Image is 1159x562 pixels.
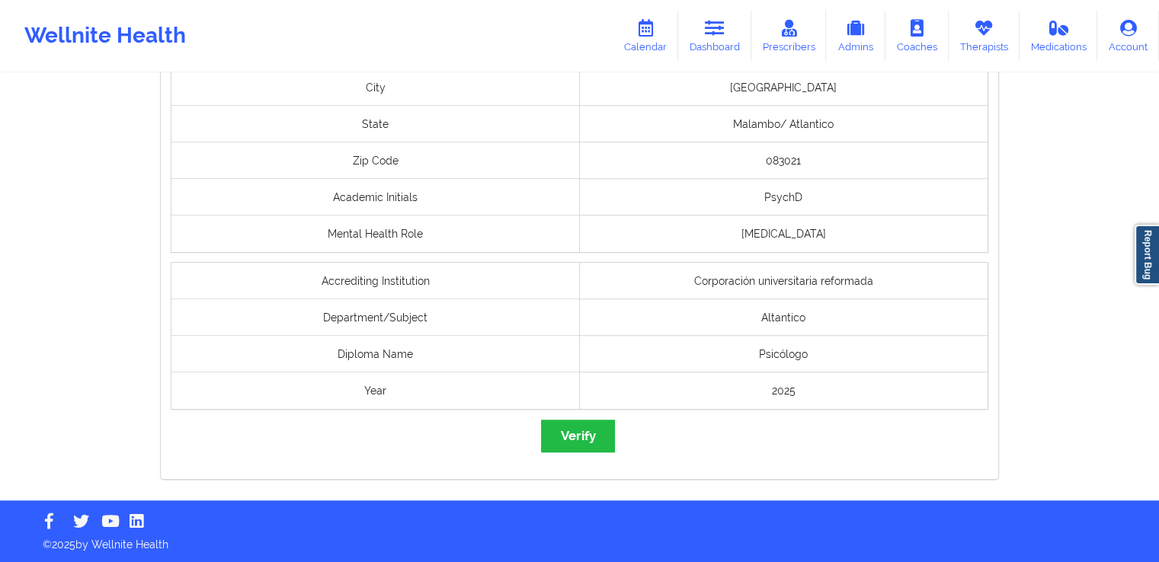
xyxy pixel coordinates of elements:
div: [MEDICAL_DATA] [580,216,988,252]
a: Coaches [885,11,949,61]
div: Psicólogo [580,336,988,372]
div: Mental Health Role [171,216,580,252]
div: Academic Initials [171,179,580,216]
a: Medications [1020,11,1098,61]
div: 2025 [580,372,988,409]
a: Therapists [949,11,1020,61]
a: Admins [826,11,885,61]
div: Malambo/ Atlantico [580,106,988,142]
a: Calendar [613,11,678,61]
a: Dashboard [678,11,751,61]
a: Prescribers [751,11,827,61]
div: Accrediting Institution [171,263,580,299]
div: 083021 [580,142,988,179]
div: Department/Subject [171,299,580,336]
div: PsychD [580,179,988,216]
div: [GEOGRAPHIC_DATA] [580,69,988,106]
div: Diploma Name [171,336,580,372]
button: Verify [541,420,614,452]
div: City [171,69,580,106]
p: © 2025 by Wellnite Health [32,526,1127,552]
div: Zip Code [171,142,580,179]
div: State [171,106,580,142]
div: Altantico [580,299,988,336]
a: Report Bug [1135,225,1159,285]
a: Account [1097,11,1159,61]
div: Corporación universitaria reformada [580,263,988,299]
div: Year [171,372,580,409]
